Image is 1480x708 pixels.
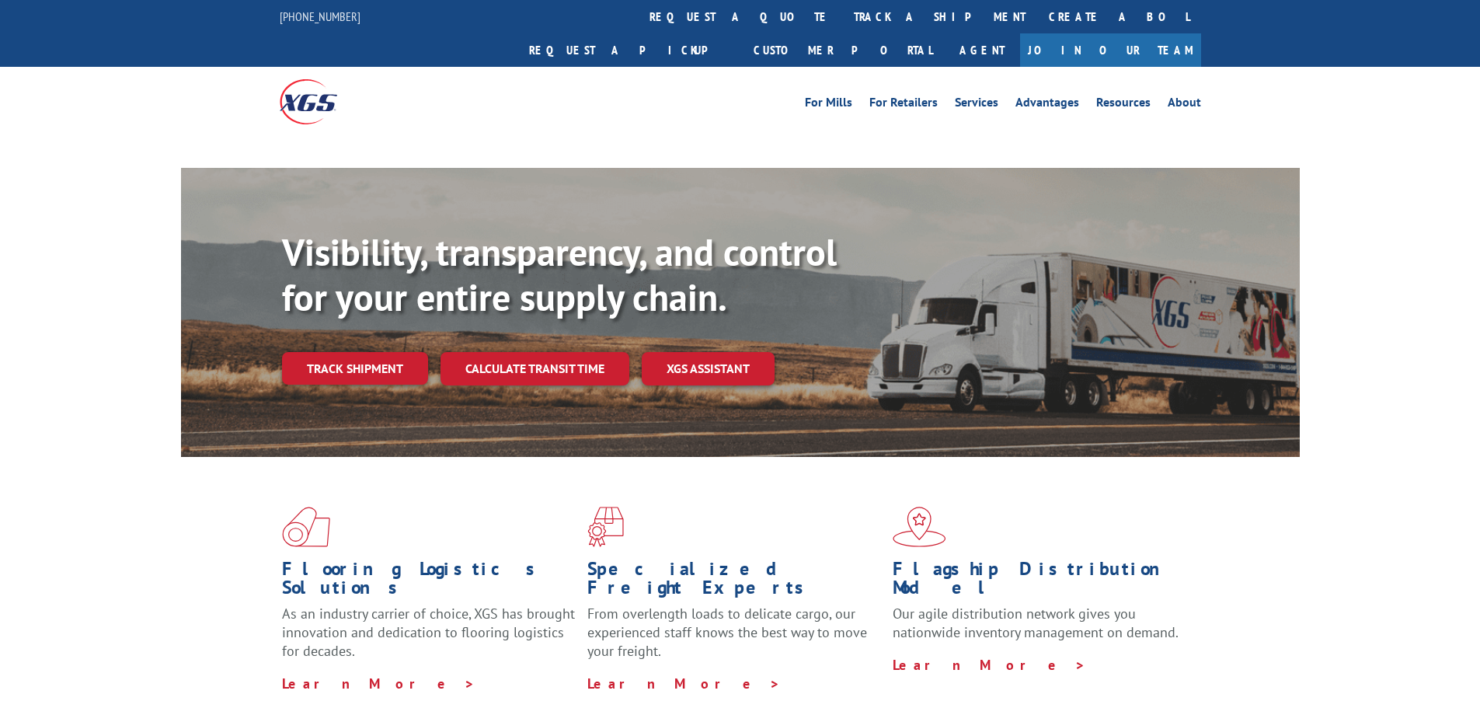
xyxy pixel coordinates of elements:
[587,507,624,547] img: xgs-icon-focused-on-flooring-red
[1168,96,1201,113] a: About
[805,96,852,113] a: For Mills
[282,507,330,547] img: xgs-icon-total-supply-chain-intelligence-red
[282,560,576,605] h1: Flooring Logistics Solutions
[893,656,1086,674] a: Learn More >
[282,228,837,321] b: Visibility, transparency, and control for your entire supply chain.
[955,96,998,113] a: Services
[282,675,475,692] a: Learn More >
[587,605,881,674] p: From overlength loads to delicate cargo, our experienced staff knows the best way to move your fr...
[742,33,944,67] a: Customer Portal
[282,605,575,660] span: As an industry carrier of choice, XGS has brought innovation and dedication to flooring logistics...
[1020,33,1201,67] a: Join Our Team
[1096,96,1151,113] a: Resources
[282,352,428,385] a: Track shipment
[280,9,360,24] a: [PHONE_NUMBER]
[587,675,781,692] a: Learn More >
[1015,96,1079,113] a: Advantages
[944,33,1020,67] a: Agent
[587,560,881,605] h1: Specialized Freight Experts
[869,96,938,113] a: For Retailers
[893,605,1179,641] span: Our agile distribution network gives you nationwide inventory management on demand.
[893,560,1186,605] h1: Flagship Distribution Model
[642,352,775,385] a: XGS ASSISTANT
[893,507,946,547] img: xgs-icon-flagship-distribution-model-red
[441,352,629,385] a: Calculate transit time
[517,33,742,67] a: Request a pickup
